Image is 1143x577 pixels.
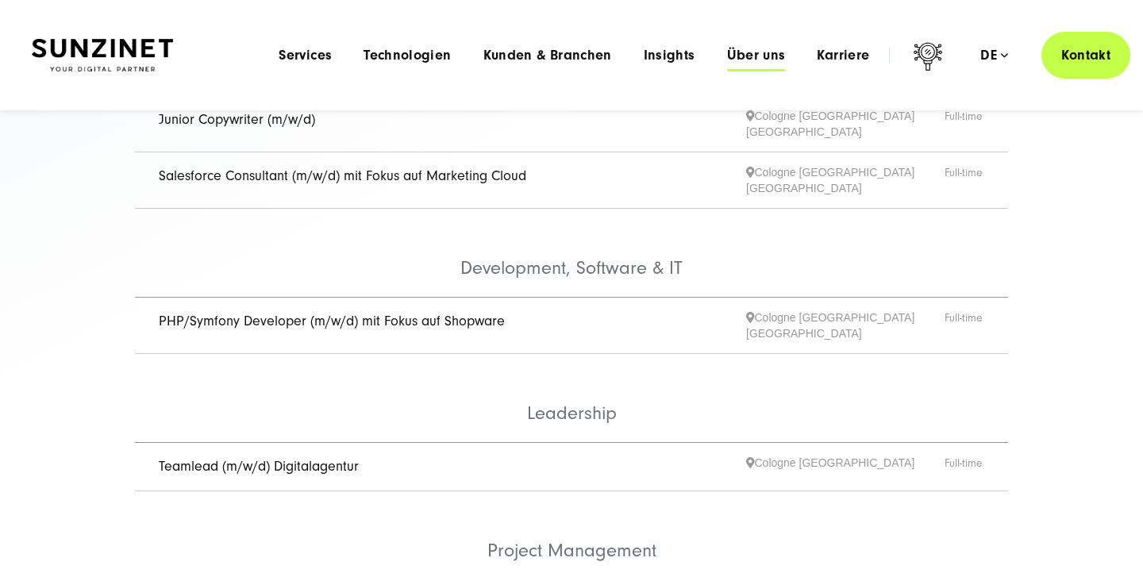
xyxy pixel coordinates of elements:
span: Cologne [GEOGRAPHIC_DATA] [GEOGRAPHIC_DATA] [746,164,945,196]
span: Full-time [945,164,984,196]
li: Development, Software & IT [135,209,1008,298]
a: Insights [644,48,695,63]
div: de [980,48,1008,63]
a: Teamlead (m/w/d) Digitalagentur [159,458,359,475]
a: Kontakt [1041,32,1130,79]
img: SUNZINET Full Service Digital Agentur [32,39,173,72]
a: Salesforce Consultant (m/w/d) mit Fokus auf Marketing Cloud [159,167,526,184]
span: Full-time [945,108,984,140]
span: Cologne [GEOGRAPHIC_DATA] [746,455,945,479]
span: Cologne [GEOGRAPHIC_DATA] [GEOGRAPHIC_DATA] [746,108,945,140]
a: Technologien [364,48,451,63]
li: Leadership [135,354,1008,443]
a: Services [279,48,332,63]
a: PHP/Symfony Developer (m/w/d) mit Fokus auf Shopware [159,313,505,329]
span: Full-time [945,455,984,479]
a: Karriere [817,48,869,63]
a: Über uns [727,48,786,63]
a: Junior Copywriter (m/w/d) [159,111,315,128]
span: Full-time [945,310,984,341]
span: Cologne [GEOGRAPHIC_DATA] [GEOGRAPHIC_DATA] [746,310,945,341]
a: Kunden & Branchen [483,48,612,63]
